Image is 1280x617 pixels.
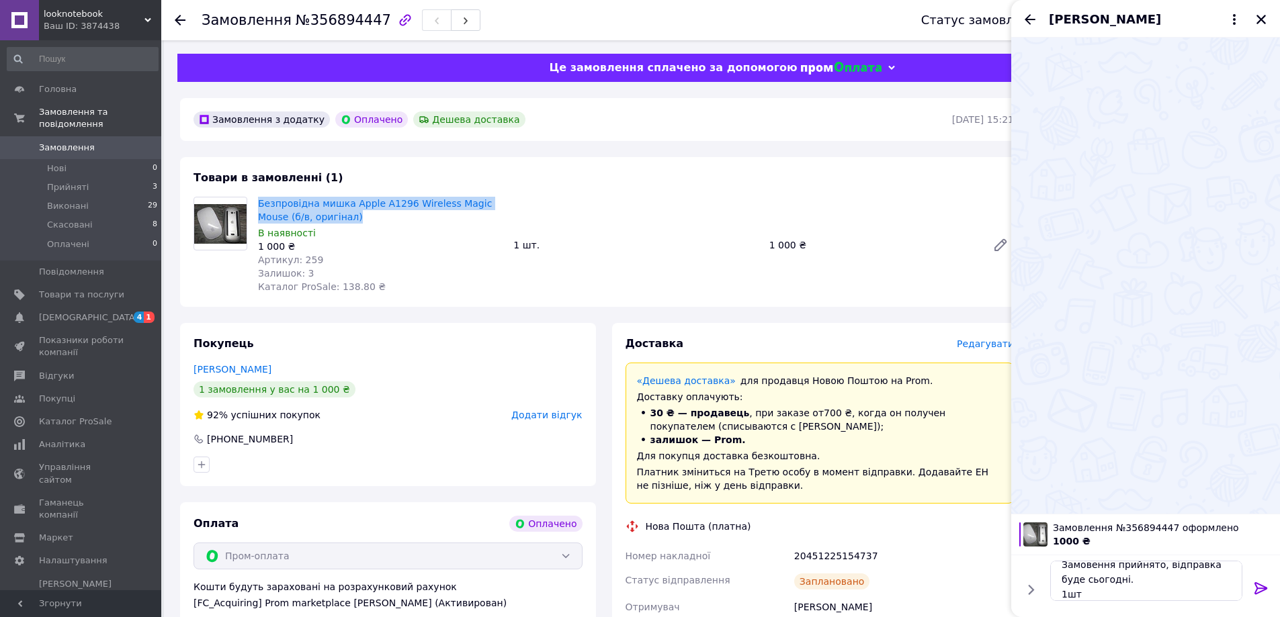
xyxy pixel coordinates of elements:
[921,13,1045,27] div: Статус замовлення
[637,374,1003,387] div: для продавця Новою Поштою на Prom.
[39,83,77,95] span: Головна
[47,238,89,250] span: Оплачені
[39,416,112,428] span: Каталог ProSale
[153,181,157,193] span: 3
[296,12,391,28] span: №356894447
[801,62,882,75] img: evopay logo
[626,602,680,612] span: Отримувач
[987,232,1014,258] a: Редагувати
[39,532,73,544] span: Маркет
[153,219,157,231] span: 8
[335,111,408,128] div: Оплачено
[194,580,583,610] div: Кошти будуть зараховані на розрахунковий рахунок
[549,61,797,74] span: Це замовлення сплачено за допомогою
[39,142,95,154] span: Замовлення
[47,181,89,193] span: Прийняті
[194,337,254,350] span: Покупець
[194,204,247,244] img: Безпровідна мишка Apple A1296 Wireless Magic Mouse (б/в, оригінал)
[39,289,124,301] span: Товари та послуги
[194,408,321,422] div: успішних покупок
[194,596,583,610] div: [FC_Acquiring] Prom marketplace [PERSON_NAME] (Активирован)
[144,312,155,323] span: 1
[194,381,355,397] div: 1 замовлення у вас на 1 000 ₴
[194,171,343,184] span: Товари в замовленні (1)
[39,312,138,324] span: [DEMOGRAPHIC_DATA]
[642,520,755,533] div: Нова Пошта (платна)
[39,438,85,450] span: Аналітика
[957,338,1014,349] span: Редагувати
[175,13,185,27] div: Повернутися назад
[1053,521,1272,534] span: Замовлення №356894447 оформлено
[134,312,144,323] span: 4
[1053,536,1091,547] span: 1000 ₴
[1049,11,1161,28] span: [PERSON_NAME]
[39,370,74,382] span: Відгуки
[207,410,228,420] span: 92%
[794,573,870,589] div: Заплановано
[44,8,144,20] span: looknotebook
[39,461,124,485] span: Управління сайтом
[650,434,746,445] span: залишок — Prom.
[1022,581,1039,598] button: Показати кнопки
[39,393,75,405] span: Покупці
[7,47,159,71] input: Пошук
[39,497,124,521] span: Гаманець компанії
[1253,11,1269,28] button: Закрити
[202,12,292,28] span: Замовлення
[626,575,730,585] span: Статус відправлення
[637,465,1003,492] div: Платник зміниться на Третю особу в момент відправки. Додавайте ЕН не пізніше, ніж у день відправки.
[637,406,1003,433] li: , при заказе от 700 ₴ , когда он получен покупателем (списываются с [PERSON_NAME]);
[258,198,492,222] a: Безпровідна мишка Apple A1296 Wireless Magic Mouse (б/в, оригінал)
[650,408,750,418] span: 30 ₴ — продавець
[626,551,711,561] span: Номер накладної
[39,334,124,359] span: Показники роботи компанії
[508,236,763,254] div: 1 шт.
[47,162,67,175] span: Нові
[39,106,161,130] span: Замовлення та повідомлення
[39,578,124,615] span: [PERSON_NAME] та рахунки
[1023,522,1048,547] img: 6623807525_w100_h100_bezprovidna-mishka-apple.jpg
[44,20,161,32] div: Ваш ID: 3874438
[792,544,1017,568] div: 20451225154737
[39,266,104,278] span: Повідомлення
[194,517,239,530] span: Оплата
[206,432,294,446] div: [PHONE_NUMBER]
[258,228,316,238] span: В наявності
[39,555,108,567] span: Налаштування
[148,200,157,212] span: 29
[47,219,93,231] span: Скасовані
[637,390,1003,404] div: Доставку оплачують:
[952,114,1014,125] time: [DATE] 15:21
[194,364,271,375] a: [PERSON_NAME]
[1022,11,1038,28] button: Назад
[194,111,330,128] div: Замовлення з додатку
[637,375,736,386] a: «Дешева доставка»
[509,516,582,532] div: Оплачено
[511,410,582,420] span: Додати відгук
[413,111,525,128] div: Дешева доставка
[153,162,157,175] span: 0
[47,200,89,212] span: Виконані
[258,281,386,292] span: Каталог ProSale: 138.80 ₴
[258,268,314,279] span: Залишок: 3
[1049,11,1242,28] button: [PERSON_NAME]
[258,240,503,253] div: 1 000 ₴
[637,449,1003,463] div: Для покупця доставка безкоштовна.
[626,337,684,350] span: Доставка
[1050,561,1242,601] textarea: Доброго дня! Замовення прийнято, відправка буде сьогодні. 1шт
[153,238,157,250] span: 0
[764,236,982,254] div: 1 000 ₴
[258,254,323,265] span: Артикул: 259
